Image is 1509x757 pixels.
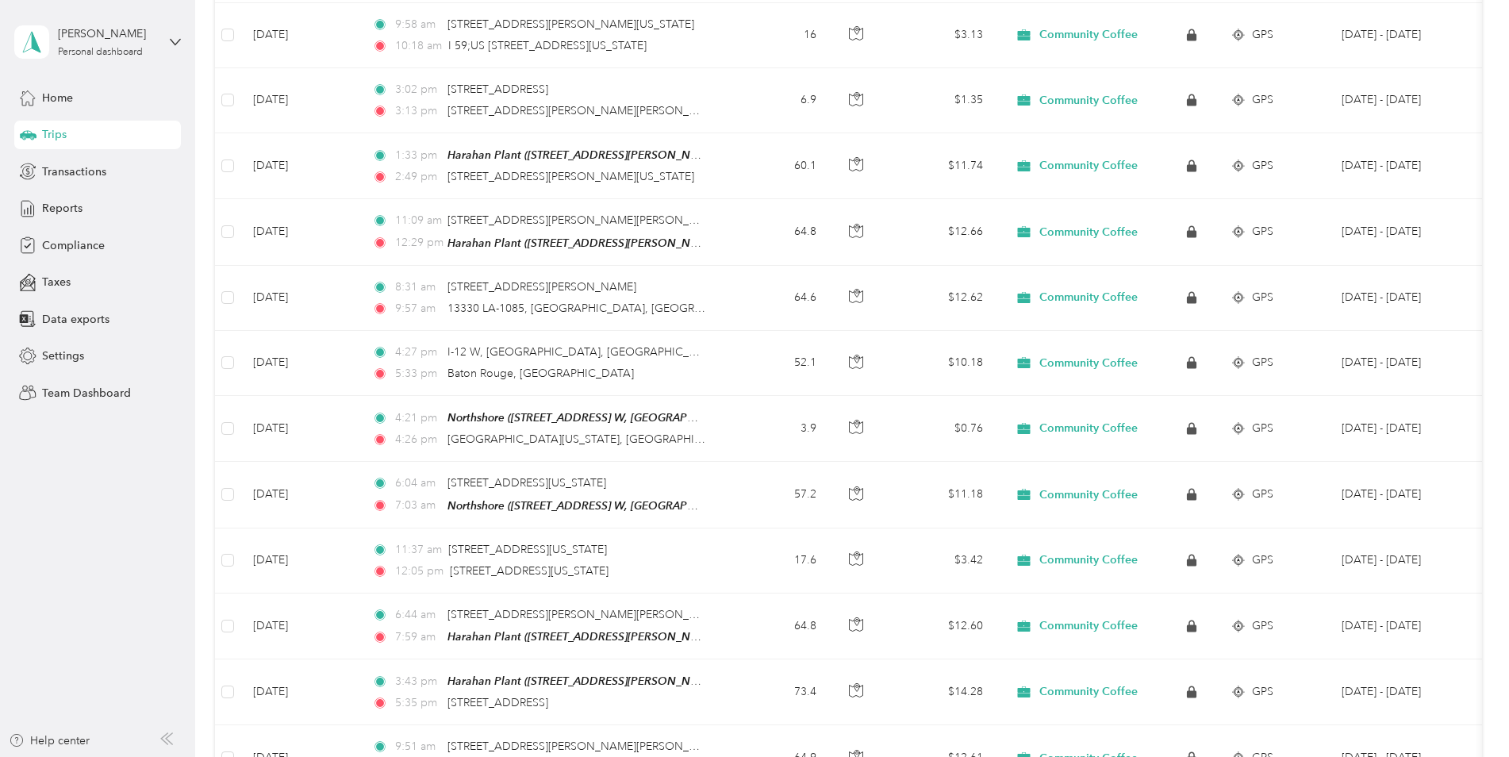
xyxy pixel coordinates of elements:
[447,148,720,162] span: Harahan Plant ([STREET_ADDRESS][PERSON_NAME])
[395,344,440,361] span: 4:27 pm
[240,594,359,659] td: [DATE]
[395,147,440,164] span: 1:33 pm
[42,90,73,106] span: Home
[724,331,829,396] td: 52.1
[395,37,442,55] span: 10:18 am
[724,528,829,594] td: 17.6
[885,659,996,725] td: $14.28
[1039,619,1138,633] span: Community Coffee
[1252,289,1273,306] span: GPS
[1329,3,1473,68] td: Aug 1 - 31, 2025
[447,170,694,183] span: [STREET_ADDRESS][PERSON_NAME][US_STATE]
[724,68,829,133] td: 6.9
[885,3,996,68] td: $3.13
[1039,488,1138,502] span: Community Coffee
[1329,331,1473,396] td: Aug 1 - 31, 2025
[447,740,724,753] span: [STREET_ADDRESS][PERSON_NAME][PERSON_NAME]
[447,367,634,380] span: Baton Rouge, [GEOGRAPHIC_DATA]
[447,345,721,359] span: I-12 W, [GEOGRAPHIC_DATA], [GEOGRAPHIC_DATA]
[42,274,71,290] span: Taxes
[885,133,996,199] td: $11.74
[395,81,440,98] span: 3:02 pm
[1252,157,1273,175] span: GPS
[447,411,862,425] span: Northshore ([STREET_ADDRESS] W, [GEOGRAPHIC_DATA], [GEOGRAPHIC_DATA])
[240,68,359,133] td: [DATE]
[1039,225,1138,240] span: Community Coffee
[240,528,359,594] td: [DATE]
[450,564,609,578] span: [STREET_ADDRESS][US_STATE]
[395,694,440,712] span: 5:35 pm
[447,302,766,315] span: 13330 LA-1085, [GEOGRAPHIC_DATA], [GEOGRAPHIC_DATA]
[1252,420,1273,437] span: GPS
[1039,356,1138,371] span: Community Coffee
[395,541,442,559] span: 11:37 am
[9,732,90,749] button: Help center
[42,200,83,217] span: Reports
[1329,199,1473,265] td: Aug 1 - 31, 2025
[1252,551,1273,569] span: GPS
[1329,659,1473,725] td: Jul 1 - 31, 2025
[1252,26,1273,44] span: GPS
[395,212,440,229] span: 11:09 am
[240,396,359,462] td: [DATE]
[395,279,440,296] span: 8:31 am
[395,168,440,186] span: 2:49 pm
[240,3,359,68] td: [DATE]
[1039,421,1138,436] span: Community Coffee
[42,385,131,402] span: Team Dashboard
[448,39,647,52] span: I 59;US [STREET_ADDRESS][US_STATE]
[240,331,359,396] td: [DATE]
[447,674,720,688] span: Harahan Plant ([STREET_ADDRESS][PERSON_NAME])
[395,606,440,624] span: 6:44 am
[447,17,694,31] span: [STREET_ADDRESS][PERSON_NAME][US_STATE]
[447,83,548,96] span: [STREET_ADDRESS]
[395,365,440,382] span: 5:33 pm
[42,348,84,364] span: Settings
[240,266,359,331] td: [DATE]
[395,628,440,646] span: 7:59 am
[1329,594,1473,659] td: Jul 1 - 31, 2025
[885,266,996,331] td: $12.62
[1252,223,1273,240] span: GPS
[240,133,359,199] td: [DATE]
[1252,91,1273,109] span: GPS
[395,234,441,252] span: 12:29 pm
[42,311,109,328] span: Data exports
[395,475,440,492] span: 6:04 am
[1252,354,1273,371] span: GPS
[395,563,443,580] span: 12:05 pm
[724,266,829,331] td: 64.6
[885,396,996,462] td: $0.76
[447,499,862,513] span: Northshore ([STREET_ADDRESS] W, [GEOGRAPHIC_DATA], [GEOGRAPHIC_DATA])
[1329,266,1473,331] td: Aug 1 - 31, 2025
[58,48,143,57] div: Personal dashboard
[395,738,440,755] span: 9:51 am
[447,213,724,227] span: [STREET_ADDRESS][PERSON_NAME][PERSON_NAME]
[447,476,606,490] span: [STREET_ADDRESS][US_STATE]
[885,199,996,265] td: $12.66
[240,462,359,528] td: [DATE]
[395,16,440,33] span: 9:58 am
[724,396,829,462] td: 3.9
[447,236,720,250] span: Harahan Plant ([STREET_ADDRESS][PERSON_NAME])
[724,199,829,265] td: 64.8
[447,696,548,709] span: [STREET_ADDRESS]
[885,462,996,528] td: $11.18
[1420,668,1509,757] iframe: Everlance-gr Chat Button Frame
[1329,396,1473,462] td: Aug 1 - 31, 2025
[1039,28,1138,42] span: Community Coffee
[395,673,440,690] span: 3:43 pm
[724,133,829,199] td: 60.1
[447,608,724,621] span: [STREET_ADDRESS][PERSON_NAME][PERSON_NAME]
[1329,528,1473,594] td: Jul 1 - 31, 2025
[1039,159,1138,173] span: Community Coffee
[395,300,440,317] span: 9:57 am
[1252,683,1273,701] span: GPS
[1039,553,1138,567] span: Community Coffee
[395,497,440,514] span: 7:03 am
[448,543,607,556] span: [STREET_ADDRESS][US_STATE]
[1039,94,1138,108] span: Community Coffee
[42,237,105,254] span: Compliance
[1329,133,1473,199] td: Aug 1 - 31, 2025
